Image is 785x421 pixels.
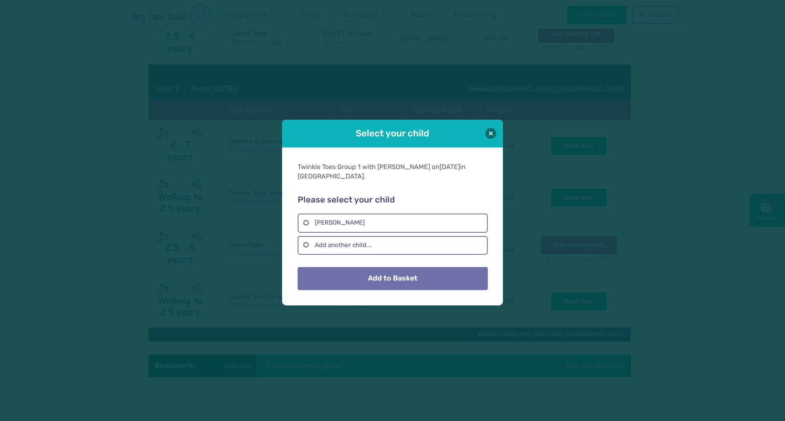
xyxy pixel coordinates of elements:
span: [DATE] [440,163,460,171]
label: [PERSON_NAME] [298,214,487,232]
label: Add another child... [298,236,487,255]
button: Add to Basket [298,267,487,290]
div: Twinkle Toes Group 1 with [PERSON_NAME] on in [GEOGRAPHIC_DATA]. [298,163,487,181]
h1: Select your child [305,127,480,140]
h2: Please select your child [298,195,487,205]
